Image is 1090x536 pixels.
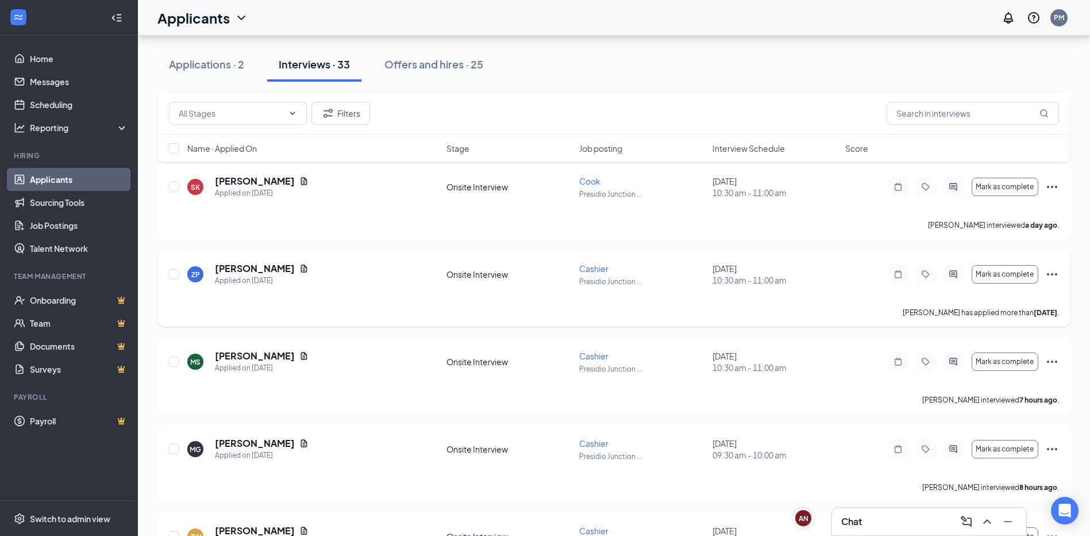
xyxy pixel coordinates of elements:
svg: Note [891,270,905,279]
div: Payroll [14,392,126,402]
h5: [PERSON_NAME] [215,262,295,275]
div: Applied on [DATE] [215,450,309,461]
svg: Analysis [14,122,25,133]
svg: QuestionInfo [1027,11,1041,25]
div: MS [190,357,201,367]
span: Score [845,143,868,154]
span: 09:30 am - 10:00 am [712,449,838,461]
b: a day ago [1025,221,1057,229]
b: 8 hours ago [1019,483,1057,492]
div: SK [191,182,200,192]
svg: Tag [919,270,933,279]
button: Minimize [999,512,1017,531]
div: Onsite Interview [446,443,572,455]
p: Presidio Junction ... [579,451,705,461]
div: Applied on [DATE] [215,362,309,374]
button: Mark as complete [972,353,1038,371]
span: Name · Applied On [187,143,257,154]
div: [DATE] [712,175,838,198]
svg: MagnifyingGlass [1039,109,1049,118]
a: Applicants [30,168,128,191]
svg: Ellipses [1045,442,1059,456]
h3: Chat [841,515,862,528]
svg: Note [891,182,905,192]
h5: [PERSON_NAME] [215,350,295,362]
input: All Stages [179,107,283,120]
svg: Notifications [1002,11,1015,25]
span: Mark as complete [976,270,1034,278]
a: TeamCrown [30,312,128,335]
a: OnboardingCrown [30,289,128,312]
p: [PERSON_NAME] interviewed . [922,395,1059,405]
svg: Ellipses [1045,267,1059,281]
svg: Ellipses [1045,355,1059,369]
span: Cashier [579,438,608,449]
span: Mark as complete [976,183,1034,191]
button: ChevronUp [978,512,996,531]
svg: ActiveChat [946,445,960,454]
h5: [PERSON_NAME] [215,437,295,450]
span: Cashier [579,351,608,361]
span: Cashier [579,526,608,536]
div: [DATE] [712,438,838,461]
a: Home [30,47,128,70]
div: Switch to admin view [30,513,110,524]
p: [PERSON_NAME] interviewed . [922,483,1059,492]
div: PM [1054,13,1064,22]
button: Mark as complete [972,265,1038,284]
a: DocumentsCrown [30,335,128,358]
div: Onsite Interview [446,356,572,367]
div: Team Management [14,271,126,281]
span: Cook [579,176,600,186]
svg: ActiveChat [946,182,960,192]
div: MG [190,445,201,454]
svg: ActiveChat [946,357,960,366]
button: Mark as complete [972,178,1038,196]
svg: Document [299,177,309,186]
span: Cashier [579,263,608,274]
svg: ChevronDown [234,11,248,25]
span: 10:30 am - 11:00 am [712,362,838,373]
p: [PERSON_NAME] has applied more than . [903,308,1059,317]
p: [PERSON_NAME] interviewed . [928,220,1059,230]
div: Onsite Interview [446,269,572,280]
span: 10:30 am - 11:00 am [712,274,838,286]
div: Offers and hires · 25 [384,57,483,71]
a: PayrollCrown [30,409,128,432]
a: SurveysCrown [30,358,128,381]
a: Sourcing Tools [30,191,128,214]
svg: Document [299,526,309,535]
svg: ChevronUp [980,515,994,529]
span: Interview Schedule [712,143,785,154]
div: Open Intercom Messenger [1051,497,1079,524]
svg: Minimize [1001,515,1015,529]
p: Presidio Junction ... [579,277,705,286]
svg: Note [891,357,905,366]
svg: Collapse [111,12,122,24]
svg: Document [299,351,309,361]
p: Presidio Junction ... [579,189,705,199]
svg: Tag [919,357,933,366]
svg: Settings [14,513,25,524]
button: Filter Filters [311,102,370,125]
div: Applications · 2 [169,57,244,71]
a: Job Postings [30,214,128,237]
span: Mark as complete [976,445,1034,453]
span: Job posting [579,143,622,154]
a: Talent Network [30,237,128,260]
div: [DATE] [712,350,838,373]
div: Onsite Interview [446,181,572,193]
svg: Tag [919,182,933,192]
h1: Applicants [157,8,230,28]
svg: Note [891,445,905,454]
span: 10:30 am - 11:00 am [712,187,838,198]
div: Hiring [14,151,126,160]
div: Applied on [DATE] [215,187,309,199]
b: 7 hours ago [1019,396,1057,404]
svg: ChevronDown [288,109,297,118]
svg: Tag [919,445,933,454]
svg: Filter [321,106,335,120]
svg: Document [299,439,309,448]
svg: ActiveChat [946,270,960,279]
div: [DATE] [712,263,838,286]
